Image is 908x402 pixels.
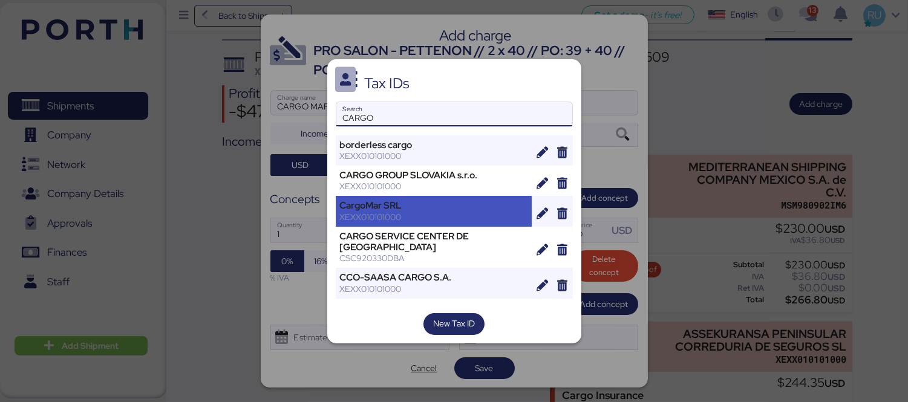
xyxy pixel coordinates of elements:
[340,253,528,264] div: CSC920330DBA
[433,316,475,331] span: New Tax ID
[423,313,485,335] button: New Tax ID
[340,151,528,161] div: XEXX010101000
[364,78,410,89] div: Tax IDs
[340,272,528,283] div: CCO-SAASA CARGO S.A.
[340,231,528,253] div: CARGO SERVICE CENTER DE [GEOGRAPHIC_DATA]
[340,200,528,211] div: CargoMar SRL
[340,212,528,222] div: XEXX010101000
[340,170,528,181] div: CARGO GROUP SLOVAKIA s.r.o.
[340,303,528,314] div: GRECARGO
[340,140,528,151] div: borderless cargo
[340,284,528,294] div: XEXX010101000
[336,102,572,126] input: Search
[340,181,528,192] div: XEXX010101000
